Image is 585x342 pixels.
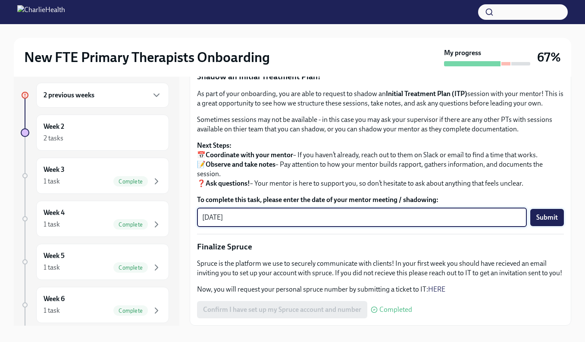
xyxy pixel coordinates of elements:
label: To complete this task, please enter the date of your mentor meeting / shadowing: [197,195,564,205]
p: Now, you will request your personal spruce number by submitting a ticket to IT: [197,285,564,294]
p: Spruce is the platform we use to securely communicate with clients! In your first week you should... [197,259,564,278]
div: 1 task [44,263,60,272]
h6: 2 previous weeks [44,90,94,100]
strong: Initial Treatment Plan (ITP) [386,90,467,98]
button: Submit [530,209,564,226]
div: 1 task [44,306,60,315]
h6: Week 3 [44,165,65,174]
strong: My progress [444,48,481,58]
textarea: [DATE] [202,212,522,223]
h2: New FTE Primary Therapists Onboarding [24,49,270,66]
span: Complete [113,308,148,314]
span: Submit [536,213,558,222]
strong: Observe and take notes [206,160,275,168]
span: Complete [113,178,148,185]
img: CharlieHealth [17,5,65,19]
div: 1 task [44,177,60,186]
span: Completed [379,306,412,313]
div: 1 task [44,220,60,229]
h6: Week 5 [44,251,65,261]
p: 📅 – If you haven’t already, reach out to them on Slack or email to find a time that works. 📝 – Pa... [197,141,564,188]
strong: Ask questions! [206,179,250,187]
h6: Week 6 [44,294,65,304]
span: Complete [113,221,148,228]
a: HERE [428,285,445,293]
a: Week 22 tasks [21,115,169,151]
p: Sometimes sessions may not be available - in this case you may ask your supervisor if there are a... [197,115,564,134]
a: Week 61 taskComplete [21,287,169,323]
p: As part of your onboarding, you are able to request to shadow an session with your mentor! This i... [197,89,564,108]
a: Week 51 taskComplete [21,244,169,280]
p: Finalize Spruce [197,241,564,252]
span: Complete [113,264,148,271]
div: 2 tasks [44,134,63,143]
strong: Coordinate with your mentor [206,151,293,159]
a: Week 41 taskComplete [21,201,169,237]
h6: Week 2 [44,122,64,131]
h3: 67% [537,50,561,65]
h6: Week 4 [44,208,65,218]
strong: Next Steps: [197,141,231,149]
div: 2 previous weeks [36,83,169,108]
a: Week 31 taskComplete [21,158,169,194]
